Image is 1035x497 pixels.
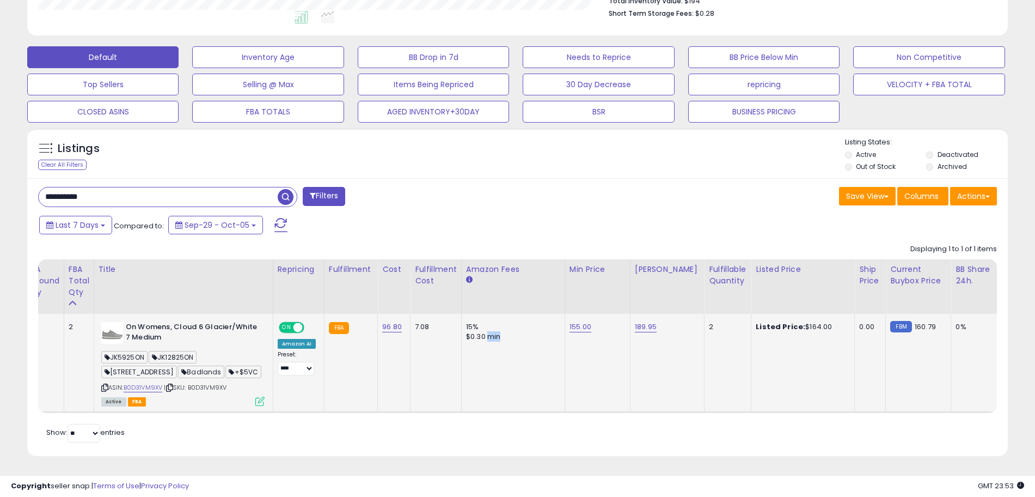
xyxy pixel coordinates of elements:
a: Privacy Policy [141,481,189,491]
span: JK5925ON [101,351,148,363]
div: FBA Total Qty [69,264,89,298]
div: Current Buybox Price [890,264,946,287]
button: Last 7 Days [39,216,112,234]
small: Amazon Fees. [466,275,473,285]
a: 189.95 [635,322,657,332]
div: [PERSON_NAME] [635,264,700,275]
div: Fulfillment [329,264,373,275]
button: Top Sellers [27,74,179,95]
div: Cost [382,264,406,275]
span: FBA [128,397,146,407]
button: Non Competitive [853,46,1005,68]
button: AGED INVENTORY+30DAY [358,101,509,123]
div: ASIN: [101,322,265,405]
div: Displaying 1 to 1 of 1 items [910,244,997,254]
span: All listings currently available for purchase on Amazon [101,397,126,407]
button: BB Drop in 7d [358,46,509,68]
span: | SKU: B0D31VM9XV [164,383,226,392]
div: 15% [466,322,556,332]
div: Min Price [569,264,626,275]
span: $0.28 [695,8,714,19]
p: Listing States: [845,137,1008,148]
a: 96.80 [382,322,402,332]
button: Actions [950,187,997,205]
span: Columns [904,191,939,202]
a: 155.00 [569,322,591,332]
button: Default [27,46,179,68]
button: Needs to Reprice [523,46,674,68]
button: FBA TOTALS [192,101,344,123]
button: Columns [897,187,948,205]
span: JK12825ON [149,351,197,363]
a: B0D31VM9XV [124,383,163,392]
button: Selling @ Max [192,74,344,95]
div: seller snap | | [11,481,189,492]
img: 31uopBgB9SL._SL40_.jpg [101,322,123,344]
span: ON [280,323,293,332]
div: 2 [69,322,85,332]
div: Amazon AI [278,339,316,349]
b: On Womens, Cloud 6 Glacier/White 7 Medium [126,322,258,345]
button: Sep-29 - Oct-05 [168,216,263,234]
strong: Copyright [11,481,51,491]
div: Listed Price [756,264,850,275]
small: FBM [890,321,911,332]
div: 7.08 [415,322,453,332]
div: FBA inbound Qty [27,264,59,298]
div: $0.30 min [466,332,556,342]
span: Sep-29 - Oct-05 [185,220,249,231]
div: Preset: [278,351,316,375]
label: Archived [938,162,967,171]
span: Last 7 Days [56,220,99,231]
span: 2025-10-13 23:53 GMT [978,481,1024,491]
a: Terms of Use [93,481,139,491]
button: Filters [303,187,345,206]
button: repricing [688,74,840,95]
div: BB Share 24h. [956,264,995,287]
div: Title [99,264,268,275]
div: Fulfillable Quantity [709,264,746,287]
span: Show: entries [46,427,125,438]
button: Items Being Repriced [358,74,509,95]
div: Clear All Filters [38,160,87,170]
label: Out of Stock [856,162,896,171]
div: Amazon Fees [466,264,560,275]
button: CLOSED ASINS [27,101,179,123]
label: Deactivated [938,150,978,159]
div: Fulfillment Cost [415,264,457,287]
b: Listed Price: [756,322,805,332]
button: BSR [523,101,674,123]
label: Active [856,150,876,159]
small: FBA [329,322,349,334]
div: 0 [27,322,56,332]
span: Compared to: [114,221,164,231]
div: 2 [709,322,743,332]
div: 0.00 [859,322,877,332]
div: $164.00 [756,322,846,332]
span: 160.79 [915,322,936,332]
button: Inventory Age [192,46,344,68]
button: BUSINESS PRICING [688,101,840,123]
h5: Listings [58,141,100,156]
div: Ship Price [859,264,881,287]
span: +$5VC [225,366,261,378]
div: 0% [956,322,991,332]
button: Save View [839,187,896,205]
button: VELOCITY + FBA TOTAL [853,74,1005,95]
b: Short Term Storage Fees: [609,9,694,18]
button: 30 Day Decrease [523,74,674,95]
span: OFF [302,323,320,332]
div: Repricing [278,264,320,275]
span: Badlands [178,366,224,378]
span: [STREET_ADDRESS] [101,366,177,378]
button: BB Price Below Min [688,46,840,68]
